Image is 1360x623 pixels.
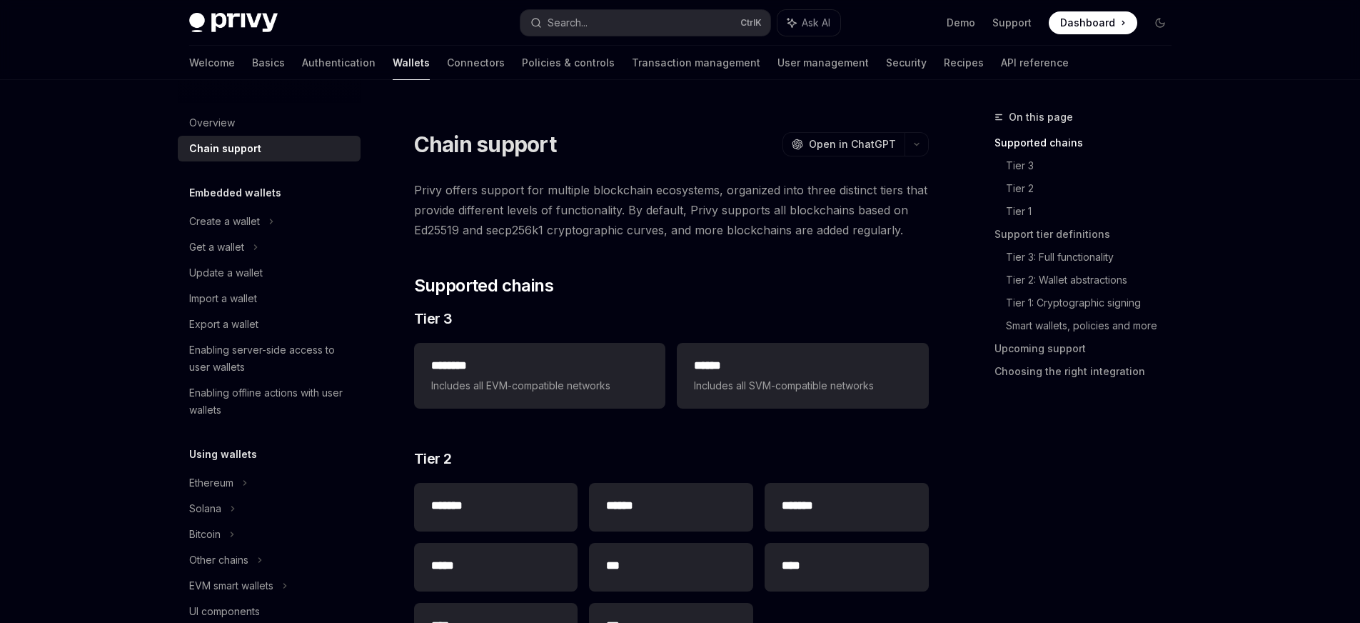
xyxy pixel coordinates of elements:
[809,137,896,151] span: Open in ChatGPT
[189,603,260,620] div: UI components
[1006,200,1183,223] a: Tier 1
[414,274,553,297] span: Supported chains
[1006,246,1183,269] a: Tier 3: Full functionality
[694,377,911,394] span: Includes all SVM-compatible networks
[189,264,263,281] div: Update a wallet
[992,16,1032,30] a: Support
[1006,314,1183,337] a: Smart wallets, policies and more
[777,46,869,80] a: User management
[1001,46,1069,80] a: API reference
[189,474,233,492] div: Ethereum
[178,260,361,286] a: Update a wallet
[414,449,452,469] span: Tier 2
[947,16,975,30] a: Demo
[414,131,556,157] h1: Chain support
[189,239,244,256] div: Get a wallet
[189,552,248,569] div: Other chains
[178,286,361,311] a: Import a wallet
[178,136,361,161] a: Chain support
[189,46,235,80] a: Welcome
[252,46,285,80] a: Basics
[178,337,361,380] a: Enabling server-side access to user wallets
[1006,269,1183,291] a: Tier 2: Wallet abstractions
[802,16,830,30] span: Ask AI
[189,290,257,307] div: Import a wallet
[189,184,281,201] h5: Embedded wallets
[189,140,261,157] div: Chain support
[520,10,770,36] button: Search...CtrlK
[414,180,929,240] span: Privy offers support for multiple blockchain ecosystems, organized into three distinct tiers that...
[1149,11,1172,34] button: Toggle dark mode
[1006,154,1183,177] a: Tier 3
[1006,291,1183,314] a: Tier 1: Cryptographic signing
[189,213,260,230] div: Create a wallet
[740,17,762,29] span: Ctrl K
[632,46,760,80] a: Transaction management
[189,342,352,376] div: Enabling server-side access to user wallets
[994,360,1183,383] a: Choosing the right integration
[393,46,430,80] a: Wallets
[189,384,352,419] div: Enabling offline actions with user wallets
[431,377,648,394] span: Includes all EVM-compatible networks
[944,46,984,80] a: Recipes
[1009,109,1073,126] span: On this page
[782,132,905,156] button: Open in ChatGPT
[677,343,928,409] a: **** *Includes all SVM-compatible networks
[178,380,361,423] a: Enabling offline actions with user wallets
[302,46,376,80] a: Authentication
[189,446,257,463] h5: Using wallets
[994,131,1183,154] a: Supported chains
[178,110,361,136] a: Overview
[522,46,615,80] a: Policies & controls
[777,10,840,36] button: Ask AI
[886,46,927,80] a: Security
[1060,16,1115,30] span: Dashboard
[1006,177,1183,200] a: Tier 2
[414,343,665,409] a: **** ***Includes all EVM-compatible networks
[994,223,1183,246] a: Support tier definitions
[189,13,278,33] img: dark logo
[189,500,221,517] div: Solana
[189,316,258,333] div: Export a wallet
[189,526,221,543] div: Bitcoin
[1049,11,1137,34] a: Dashboard
[447,46,505,80] a: Connectors
[189,577,273,594] div: EVM smart wallets
[189,114,235,131] div: Overview
[548,14,588,31] div: Search...
[178,311,361,337] a: Export a wallet
[414,309,453,329] span: Tier 3
[994,337,1183,360] a: Upcoming support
